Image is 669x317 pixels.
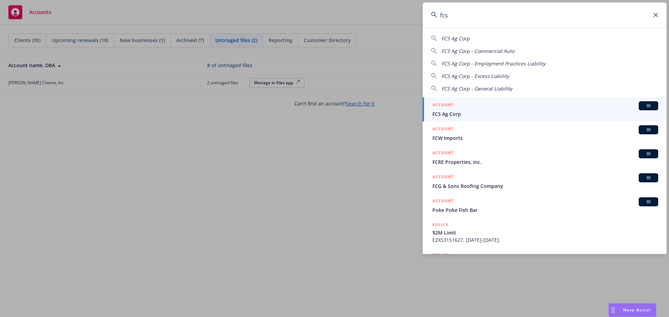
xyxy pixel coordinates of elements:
a: POLICY$2M LimitEZXS3151627, [DATE]-[DATE] [423,217,667,247]
span: BI [641,127,655,133]
h5: POLICY [432,251,448,258]
a: ACCOUNTBIFCG & Sons Roofing Company [423,169,667,193]
span: BI [641,199,655,205]
span: $2M Limit [432,229,658,236]
input: Search... [423,2,667,27]
h5: POLICY [432,221,448,228]
h5: ACCOUNT [432,173,454,182]
h5: ACCOUNT [432,125,454,134]
h5: ACCOUNT [432,197,454,206]
span: FCRE Properties, Inc. [432,158,658,166]
span: FCS Ag Corp - Commercial Auto [441,48,514,54]
span: FCS Ag Corp - General Liability [441,85,512,92]
h5: ACCOUNT [432,149,454,158]
a: ACCOUNTBIFCS Ag Corp [423,97,667,121]
span: Nova Assist [623,307,651,313]
span: EZXS3151627, [DATE]-[DATE] [432,236,658,244]
h5: ACCOUNT [432,101,454,110]
button: Nova Assist [608,303,656,317]
span: FCS Ag Corp [441,35,470,42]
span: BI [641,103,655,109]
span: FCW Imports [432,134,658,142]
span: FCG & Sons Roofing Company [432,182,658,190]
div: Drag to move [609,303,617,317]
span: FCS Ag Corp [432,110,658,118]
a: ACCOUNTBIFCRE Properties, Inc. [423,145,667,169]
a: ACCOUNTBIPoke Poke Fish Bar [423,193,667,217]
span: FCS Ag Corp - Employment Practices Liability [441,60,545,67]
span: FCS Ag Corp - Excess Liability [441,73,509,79]
a: ACCOUNTBIFCW Imports [423,121,667,145]
span: BI [641,151,655,157]
span: Poke Poke Fish Bar [432,206,658,214]
span: BI [641,175,655,181]
a: POLICY [423,247,667,277]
